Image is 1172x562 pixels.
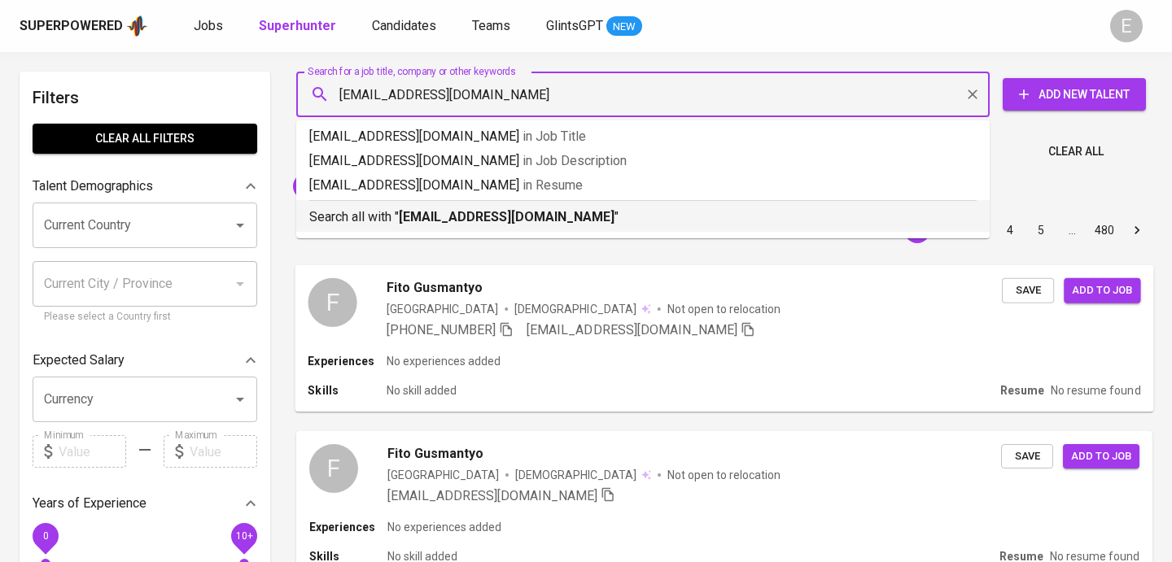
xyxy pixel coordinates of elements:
[387,519,501,535] p: No experiences added
[33,176,153,196] p: Talent Demographics
[667,467,781,483] p: Not open to relocation
[33,487,257,520] div: Years of Experience
[309,151,977,171] p: [EMAIL_ADDRESS][DOMAIN_NAME]
[387,467,499,483] div: [GEOGRAPHIC_DATA]
[308,382,386,399] p: Skills
[515,467,639,483] span: [DEMOGRAPHIC_DATA]
[871,217,1152,243] nav: pagination navigation
[33,494,146,513] p: Years of Experience
[387,300,498,316] div: [GEOGRAPHIC_DATA]
[33,351,125,370] p: Expected Salary
[229,214,251,237] button: Open
[472,16,514,37] a: Teams
[514,300,638,316] span: [DEMOGRAPHIC_DATA]
[1048,142,1104,162] span: Clear All
[1051,382,1140,399] p: No resume found
[190,435,257,468] input: Value
[1124,217,1150,243] button: Go to next page
[387,277,483,297] span: Fito Gusmantyo
[1071,447,1131,466] span: Add to job
[296,265,1152,412] a: FFito Gusmantyo[GEOGRAPHIC_DATA][DEMOGRAPHIC_DATA] Not open to relocation[PHONE_NUMBER] [EMAIL_AD...
[523,153,627,168] span: in Job Description
[387,444,483,464] span: Fito Gusmantyo
[20,17,123,36] div: Superpowered
[59,435,126,468] input: Value
[1042,137,1110,167] button: Clear All
[20,14,148,38] a: Superpoweredapp logo
[33,344,257,377] div: Expected Salary
[1000,382,1044,399] p: Resume
[293,173,413,199] div: "Fito Gusmantyo"
[1110,10,1143,42] div: E
[259,18,336,33] b: Superhunter
[46,129,244,149] span: Clear All filters
[523,129,586,144] span: in Job Title
[1063,444,1139,469] button: Add to job
[1002,277,1054,303] button: Save
[387,382,457,399] p: No skill added
[308,277,356,326] div: F
[259,16,339,37] a: Superhunter
[33,170,257,203] div: Talent Demographics
[308,353,386,369] p: Experiences
[1009,447,1045,466] span: Save
[387,321,496,337] span: [PHONE_NUMBER]
[1090,217,1119,243] button: Go to page 480
[126,14,148,38] img: app logo
[293,178,396,194] span: "Fito Gusmantyo"
[527,321,737,337] span: [EMAIL_ADDRESS][DOMAIN_NAME]
[1003,78,1146,111] button: Add New Talent
[399,209,614,224] b: [EMAIL_ADDRESS][DOMAIN_NAME]
[194,16,226,37] a: Jobs
[1059,222,1085,238] div: …
[387,353,501,369] p: No experiences added
[309,444,358,493] div: F
[1028,217,1054,243] button: Go to page 5
[997,217,1023,243] button: Go to page 4
[606,19,642,35] span: NEW
[229,388,251,411] button: Open
[309,127,977,146] p: [EMAIL_ADDRESS][DOMAIN_NAME]
[1010,281,1046,299] span: Save
[33,124,257,154] button: Clear All filters
[309,519,387,535] p: Experiences
[309,176,977,195] p: [EMAIL_ADDRESS][DOMAIN_NAME]
[1001,444,1053,469] button: Save
[546,18,603,33] span: GlintsGPT
[235,530,252,542] span: 10+
[372,16,439,37] a: Candidates
[194,18,223,33] span: Jobs
[42,530,48,542] span: 0
[387,488,597,503] span: [EMAIL_ADDRESS][DOMAIN_NAME]
[1072,281,1132,299] span: Add to job
[44,309,246,325] p: Please select a Country first
[33,85,257,111] h6: Filters
[546,16,642,37] a: GlintsGPT NEW
[472,18,510,33] span: Teams
[523,177,583,193] span: in Resume
[1016,85,1133,105] span: Add New Talent
[961,83,984,106] button: Clear
[667,300,781,316] p: Not open to relocation
[309,207,977,227] p: Search all with " "
[372,18,436,33] span: Candidates
[1064,277,1140,303] button: Add to job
